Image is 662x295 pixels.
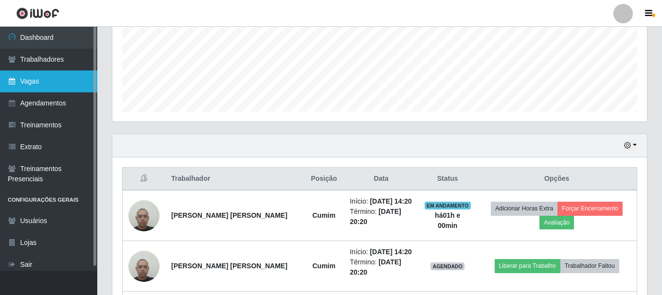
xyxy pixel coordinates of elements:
[491,202,557,215] button: Adicionar Horas Extra
[165,168,304,191] th: Trabalhador
[435,211,460,229] strong: há 01 h e 00 min
[350,207,412,227] li: Término:
[312,211,335,219] strong: Cumim
[370,197,412,205] time: [DATE] 14:20
[171,262,287,270] strong: [PERSON_NAME] [PERSON_NAME]
[344,168,418,191] th: Data
[350,247,412,257] li: Início:
[418,168,477,191] th: Status
[370,248,412,256] time: [DATE] 14:20
[350,257,412,278] li: Término:
[477,168,637,191] th: Opções
[560,259,619,273] button: Trabalhador Faltou
[495,259,560,273] button: Liberar para Trabalho
[539,216,574,229] button: Avaliação
[557,202,623,215] button: Forçar Encerramento
[430,262,465,270] span: AGENDADO
[312,262,335,270] strong: Cumim
[16,7,59,19] img: CoreUI Logo
[304,168,344,191] th: Posição
[425,202,471,209] span: EM ANDAMENTO
[128,195,160,236] img: 1693507860054.jpeg
[171,211,287,219] strong: [PERSON_NAME] [PERSON_NAME]
[350,196,412,207] li: Início:
[128,245,160,287] img: 1693507860054.jpeg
